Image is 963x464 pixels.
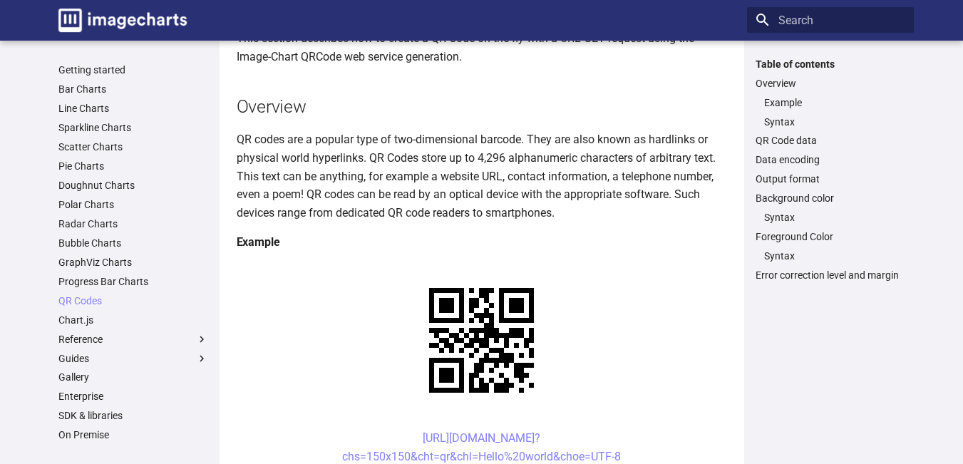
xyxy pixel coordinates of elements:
a: Radar Charts [58,217,208,230]
a: Getting started [58,63,208,76]
input: Search [747,7,914,33]
a: GraphViz Charts [58,256,208,269]
label: Reference [58,333,208,346]
a: Background color [756,192,905,205]
img: logo [58,9,187,32]
a: Bubble Charts [58,237,208,249]
a: Image-Charts documentation [53,3,192,38]
img: chart [404,263,559,418]
a: Output format [756,172,905,185]
h2: Overview [237,94,727,119]
a: SDK & libraries [58,409,208,422]
nav: Foreground Color [756,249,905,262]
h4: Example [237,233,727,252]
a: Syntax [764,211,905,224]
nav: Table of contents [747,58,914,282]
label: Table of contents [747,58,914,71]
a: Pie Charts [58,160,208,172]
p: QR codes are a popular type of two-dimensional barcode. They are also known as hardlinks or physi... [237,130,727,222]
a: Bar Charts [58,83,208,96]
a: Sparkline Charts [58,121,208,134]
a: Doughnut Charts [58,179,208,192]
a: Example [764,96,905,109]
a: Polar Charts [58,198,208,211]
a: Syntax [764,115,905,128]
a: Line Charts [58,102,208,115]
a: QR Code data [756,134,905,147]
p: This section describes how to create a QR Code on the fly with a URL GET request using the Image-... [237,29,727,66]
a: Syntax [764,249,905,262]
a: QR Codes [58,294,208,307]
nav: Overview [756,96,905,128]
a: Foreground Color [756,230,905,243]
a: Overview [756,77,905,90]
a: [URL][DOMAIN_NAME]?chs=150x150&cht=qr&chl=Hello%20world&choe=UTF-8 [342,431,621,463]
a: Enterprise [58,390,208,403]
a: On Premise [58,428,208,441]
a: Scatter Charts [58,140,208,153]
a: Gallery [58,371,208,383]
label: Guides [58,352,208,365]
nav: Background color [756,211,905,224]
a: Error correction level and margin [756,269,905,282]
a: Progress Bar Charts [58,275,208,288]
a: Chart.js [58,314,208,326]
a: Data encoding [756,153,905,166]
